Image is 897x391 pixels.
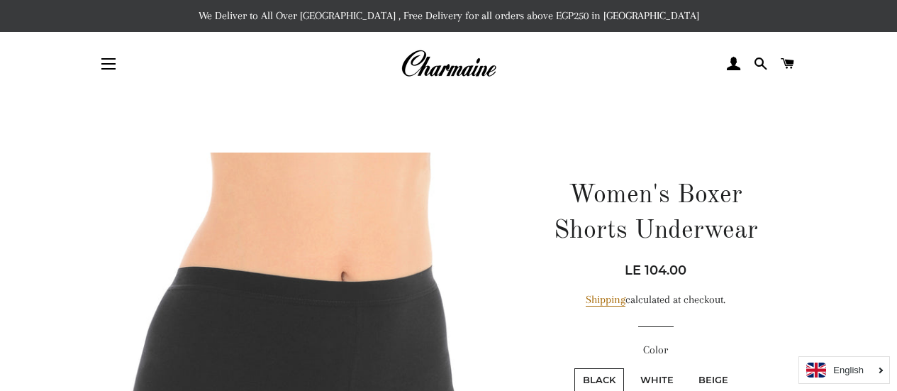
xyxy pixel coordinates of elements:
a: English [806,363,882,378]
div: calculated at checkout. [530,291,781,309]
label: Color [530,341,781,359]
a: Shipping [586,293,625,307]
span: LE 104.00 [625,263,686,278]
i: English [833,365,864,375]
img: Charmaine Egypt [401,48,496,79]
h1: Women's Boxer Shorts Underwear [530,178,781,250]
